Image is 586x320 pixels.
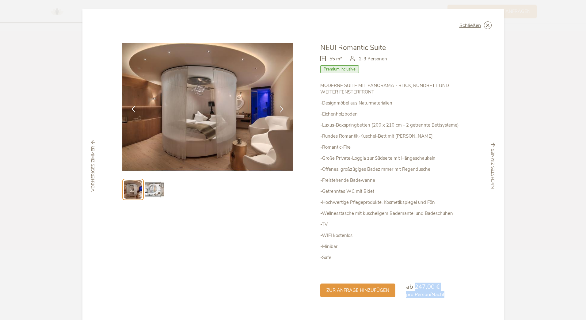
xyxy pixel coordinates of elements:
p: -Luxus-Boxspringbetten (200 x 210 cm - 2 getrennte Bettsysteme) [320,122,464,128]
p: -Freistehende Badewanne [320,177,464,184]
p: -WIFI kostenlos [320,232,464,239]
p: -Eichenholzboden [320,111,464,117]
p: -Minibar [320,243,464,250]
p: MODERNE SUITE MIT PANORAMA - BLICK, RUNDBETT UND WEITER FENSTERFRONT [320,82,464,95]
p: -TV [320,221,464,228]
span: vorheriges Zimmer [90,146,96,192]
span: 55 m² [329,56,342,62]
p: -Wellnesstasche mit kuscheligem Bademantel und Badeschuhen [320,210,464,217]
p: -Designmöbel aus Naturmaterialien [320,100,464,106]
p: -Rundes Romantik-Kuschel-Bett mit [PERSON_NAME] [320,133,464,139]
img: Preview [124,180,142,199]
p: -Getrenntes WC mit Bidet [320,188,464,195]
p: -Romantic-Fire [320,144,464,150]
span: nächstes Zimmer [490,149,496,189]
img: Preview [145,180,164,199]
img: NEU! Romantic Suite [122,43,293,171]
p: -Hochwertige Pflegeprodukte, Kosmetikspiegel und Fön [320,199,464,206]
p: -Große Private-Loggia zur Südseite mit Hängeschaukeln [320,155,464,162]
p: -Offenes, großzügiges Badezimmer mit Regendusche [320,166,464,173]
span: NEU! Romantic Suite [320,43,386,52]
span: Premium Inclusive [320,65,359,73]
span: 2-3 Personen [359,56,387,62]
